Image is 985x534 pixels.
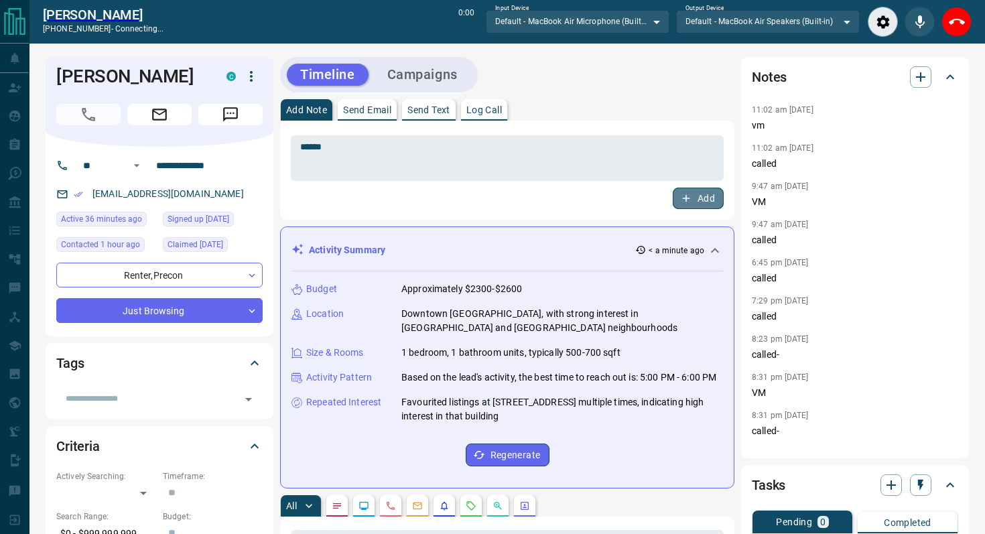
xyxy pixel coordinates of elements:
[752,119,958,133] p: vm
[752,233,958,247] p: called
[163,511,263,523] p: Budget:
[439,500,450,511] svg: Listing Alerts
[492,500,503,511] svg: Opportunities
[306,307,344,321] p: Location
[458,7,474,37] p: 0:00
[287,64,369,86] button: Timeline
[56,66,206,87] h1: [PERSON_NAME]
[820,517,826,527] p: 0
[752,61,958,93] div: Notes
[74,190,83,199] svg: Email Verified
[466,500,476,511] svg: Requests
[905,7,935,37] div: Mute
[776,517,812,527] p: Pending
[752,182,809,191] p: 9:47 am [DATE]
[401,346,620,360] p: 1 bedroom, 1 bathroom units, typically 500-700 sqft
[466,105,502,115] p: Log Call
[752,105,813,115] p: 11:02 am [DATE]
[401,282,522,296] p: Approximately $2300-$2600
[752,334,809,344] p: 8:23 pm [DATE]
[198,104,263,125] span: Message
[374,64,471,86] button: Campaigns
[239,390,258,409] button: Open
[115,24,163,34] span: connecting...
[92,188,244,199] a: [EMAIL_ADDRESS][DOMAIN_NAME]
[401,307,723,335] p: Downtown [GEOGRAPHIC_DATA], with strong interest in [GEOGRAPHIC_DATA] and [GEOGRAPHIC_DATA] neigh...
[56,352,84,374] h2: Tags
[309,243,385,257] p: Activity Summary
[401,371,716,385] p: Based on the lead's activity, the best time to reach out is: 5:00 PM - 6:00 PM
[752,143,813,153] p: 11:02 am [DATE]
[306,395,381,409] p: Repeated Interest
[884,518,931,527] p: Completed
[163,470,263,482] p: Timeframe:
[129,157,145,174] button: Open
[358,500,369,511] svg: Lead Browsing Activity
[56,212,156,230] div: Mon Sep 15 2025
[56,263,263,287] div: Renter , Precon
[306,346,364,360] p: Size & Rooms
[649,245,704,257] p: < a minute ago
[56,347,263,379] div: Tags
[332,500,342,511] svg: Notes
[868,7,898,37] div: Audio Settings
[752,474,785,496] h2: Tasks
[168,238,223,251] span: Claimed [DATE]
[412,500,423,511] svg: Emails
[685,4,724,13] label: Output Device
[752,66,787,88] h2: Notes
[752,373,809,382] p: 8:31 pm [DATE]
[752,424,958,438] p: called-
[127,104,192,125] span: Email
[291,238,723,263] div: Activity Summary< a minute ago
[61,212,142,226] span: Active 36 minutes ago
[306,371,372,385] p: Activity Pattern
[752,296,809,306] p: 7:29 pm [DATE]
[56,436,100,457] h2: Criteria
[226,72,236,81] div: condos.ca
[286,105,327,115] p: Add Note
[752,411,809,420] p: 8:31 pm [DATE]
[752,348,958,362] p: called-
[43,7,163,23] a: [PERSON_NAME]
[752,258,809,267] p: 6:45 pm [DATE]
[163,237,263,256] div: Thu Dec 21 2023
[495,4,529,13] label: Input Device
[752,386,958,400] p: VM
[752,449,809,458] p: 7:33 pm [DATE]
[486,10,669,33] div: Default - MacBook Air Microphone (Built-in)
[752,220,809,229] p: 9:47 am [DATE]
[941,7,972,37] div: End Call
[752,310,958,324] p: called
[752,157,958,171] p: called
[168,212,229,226] span: Signed up [DATE]
[56,511,156,523] p: Search Range:
[466,444,549,466] button: Regenerate
[519,500,530,511] svg: Agent Actions
[43,23,163,35] p: [PHONE_NUMBER] -
[56,430,263,462] div: Criteria
[306,282,337,296] p: Budget
[56,470,156,482] p: Actively Searching:
[343,105,391,115] p: Send Email
[407,105,450,115] p: Send Text
[676,10,860,33] div: Default - MacBook Air Speakers (Built-in)
[56,298,263,323] div: Just Browsing
[163,212,263,230] div: Thu Dec 21 2023
[56,104,121,125] span: Call
[752,469,958,501] div: Tasks
[673,188,724,209] button: Add
[752,195,958,209] p: VM
[752,271,958,285] p: called
[385,500,396,511] svg: Calls
[61,238,140,251] span: Contacted 1 hour ago
[401,395,723,423] p: Favourited listings at [STREET_ADDRESS] multiple times, indicating high interest in that building
[56,237,156,256] div: Mon Sep 15 2025
[286,501,297,511] p: All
